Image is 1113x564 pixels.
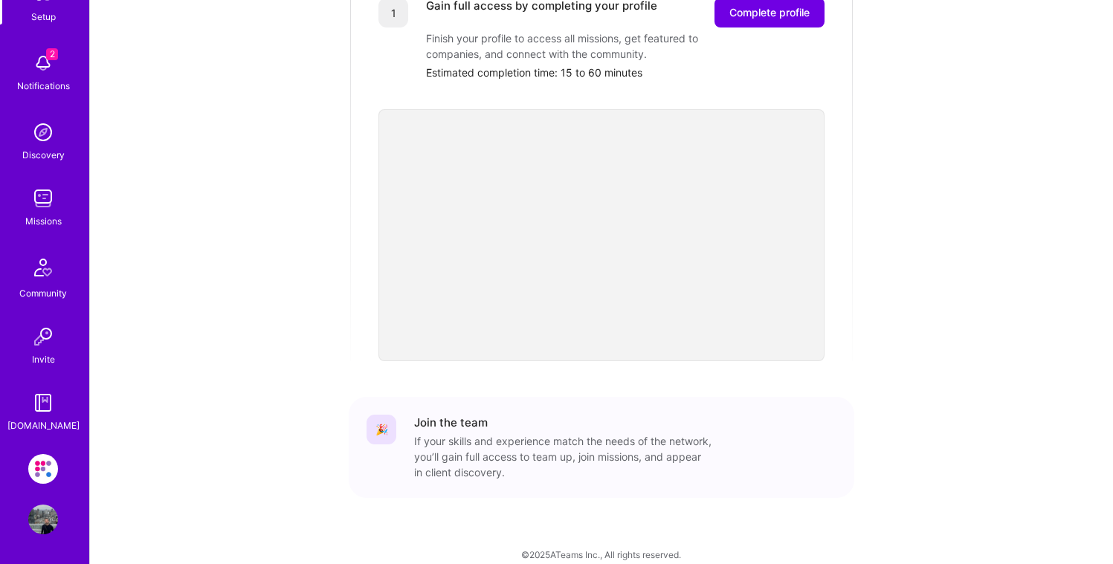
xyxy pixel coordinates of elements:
div: Setup [31,9,56,25]
img: User Avatar [28,505,58,534]
img: discovery [28,117,58,147]
div: 🎉 [367,415,396,444]
div: Estimated completion time: 15 to 60 minutes [426,65,825,80]
div: Discovery [22,147,65,163]
img: guide book [28,388,58,418]
img: Community [25,250,61,285]
div: Finish your profile to access all missions, get featured to companies, and connect with the commu... [426,30,723,62]
span: 2 [46,48,58,60]
a: Evinced: Platform Team [25,454,62,484]
div: Community [19,285,67,301]
div: [DOMAIN_NAME] [7,418,80,433]
a: User Avatar [25,505,62,534]
span: Complete profile [729,5,810,20]
img: Evinced: Platform Team [28,454,58,484]
img: teamwork [28,184,58,213]
iframe: video [378,109,825,361]
div: Missions [25,213,62,229]
div: Notifications [17,78,70,94]
img: bell [28,48,58,78]
div: Join the team [414,415,488,430]
img: Invite [28,322,58,351]
div: If your skills and experience match the needs of the network, you’ll gain full access to team up,... [414,433,712,480]
div: Invite [32,351,55,367]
